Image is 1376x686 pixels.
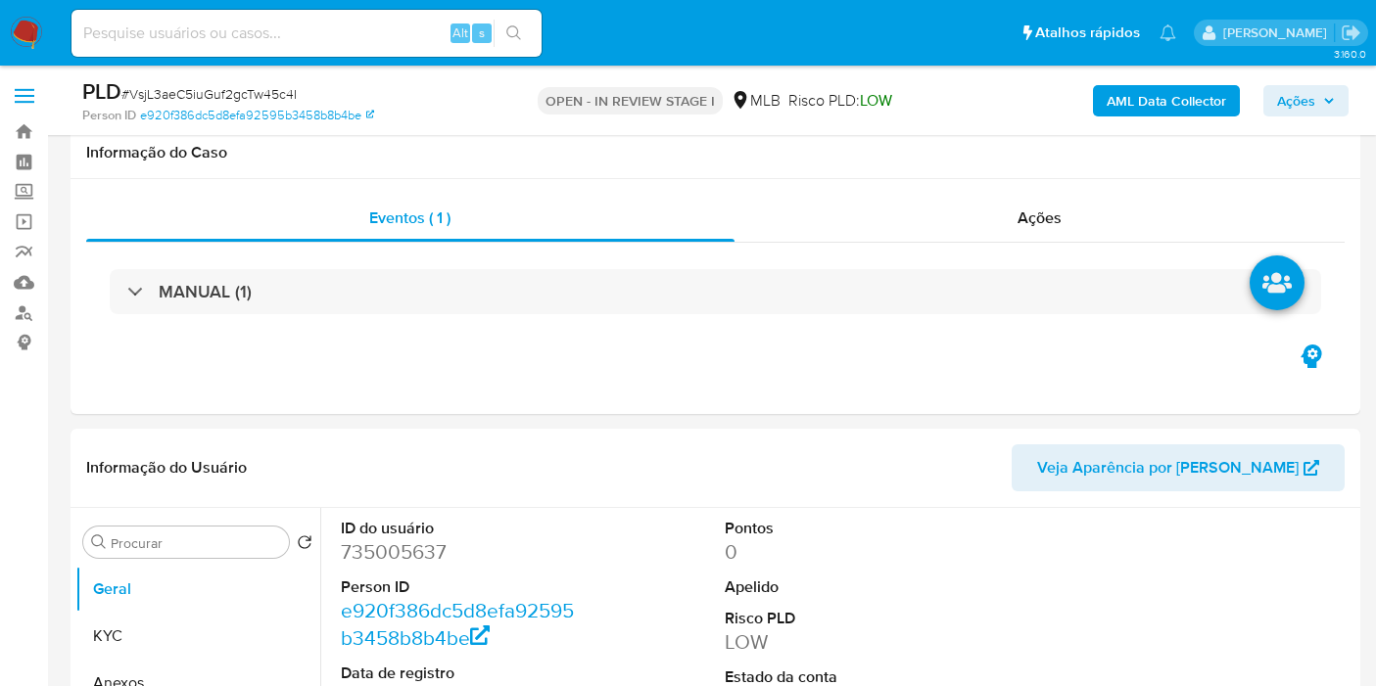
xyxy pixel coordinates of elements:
dt: Risco PLD [725,608,962,629]
button: search-icon [494,20,534,47]
button: Retornar ao pedido padrão [297,534,312,556]
dt: Data de registro [341,663,578,684]
h3: MANUAL (1) [159,281,252,302]
button: AML Data Collector [1093,85,1240,116]
span: Ações [1277,85,1315,116]
span: Alt [452,23,468,42]
span: # VsjL3aeC5iuGuf2gcTw45c4I [121,84,297,104]
span: LOW [860,89,892,112]
b: PLD [82,75,121,107]
button: KYC [75,613,320,660]
dd: 0 [725,538,962,566]
dd: LOW [725,628,962,656]
a: e920f386dc5d8efa92595b3458b8b4be [341,596,574,652]
dt: Pontos [725,518,962,539]
p: OPEN - IN REVIEW STAGE I [538,87,723,114]
button: Geral [75,566,320,613]
a: Sair [1341,23,1361,43]
span: Eventos ( 1 ) [369,206,451,229]
a: e920f386dc5d8efa92595b3458b8b4be [140,107,374,124]
h1: Informação do Caso [86,143,1345,162]
dt: Person ID [341,576,578,598]
dt: Apelido [725,576,962,598]
h1: Informação do Usuário [86,458,247,478]
dt: ID do usuário [341,518,578,539]
input: Procurar [111,534,281,552]
a: Notificações [1160,24,1176,41]
b: AML Data Collector [1107,85,1226,116]
div: MLB [731,90,781,112]
p: jhonata.costa@mercadolivre.com [1223,23,1334,42]
input: Pesquise usuários ou casos... [71,21,542,46]
div: MANUAL (1) [110,269,1321,314]
span: Risco PLD: [788,90,892,112]
span: s [479,23,485,42]
span: Atalhos rápidos [1035,23,1140,43]
span: Veja Aparência por [PERSON_NAME] [1037,444,1299,491]
button: Procurar [91,534,107,550]
b: Person ID [82,107,136,124]
span: Ações [1018,206,1062,229]
dd: 735005637 [341,538,578,566]
button: Ações [1263,85,1349,116]
button: Veja Aparência por [PERSON_NAME] [1012,444,1345,491]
